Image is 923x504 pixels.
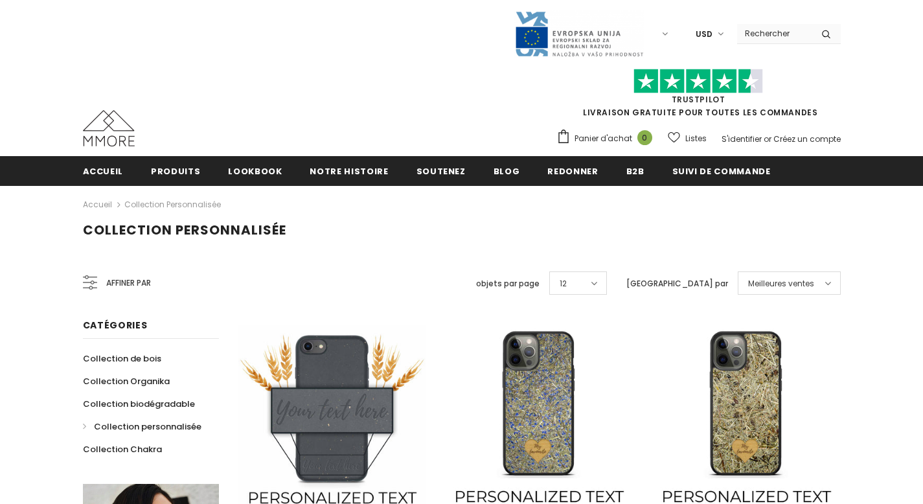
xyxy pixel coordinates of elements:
[514,28,644,39] a: Javni Razpis
[626,277,728,290] label: [GEOGRAPHIC_DATA] par
[626,156,644,185] a: B2B
[310,156,388,185] a: Notre histoire
[494,165,520,178] span: Blog
[773,133,841,144] a: Créez un compte
[83,197,112,212] a: Accueil
[514,10,644,58] img: Javni Razpis
[83,221,286,239] span: Collection personnalisée
[748,277,814,290] span: Meilleures ventes
[228,156,282,185] a: Lookbook
[556,74,841,118] span: LIVRAISON GRATUITE POUR TOUTES LES COMMANDES
[637,130,652,145] span: 0
[310,165,388,178] span: Notre histoire
[626,165,644,178] span: B2B
[83,347,161,370] a: Collection de bois
[764,133,771,144] span: or
[416,156,466,185] a: soutenez
[106,276,151,290] span: Affiner par
[83,110,135,146] img: Cas MMORE
[672,165,771,178] span: Suivi de commande
[151,156,200,185] a: Produits
[83,375,170,387] span: Collection Organika
[124,199,221,210] a: Collection personnalisée
[151,165,200,178] span: Produits
[83,443,162,455] span: Collection Chakra
[633,69,763,94] img: Faites confiance aux étoiles pilotes
[722,133,762,144] a: S'identifier
[83,438,162,461] a: Collection Chakra
[737,24,812,43] input: Search Site
[83,352,161,365] span: Collection de bois
[83,165,124,178] span: Accueil
[83,415,201,438] a: Collection personnalisée
[416,165,466,178] span: soutenez
[575,132,632,145] span: Panier d'achat
[547,165,598,178] span: Redonner
[560,277,567,290] span: 12
[672,94,725,105] a: TrustPilot
[556,129,659,148] a: Panier d'achat 0
[685,132,707,145] span: Listes
[672,156,771,185] a: Suivi de commande
[83,398,195,410] span: Collection biodégradable
[494,156,520,185] a: Blog
[83,156,124,185] a: Accueil
[83,370,170,393] a: Collection Organika
[228,165,282,178] span: Lookbook
[547,156,598,185] a: Redonner
[476,277,540,290] label: objets par page
[83,319,148,332] span: Catégories
[83,393,195,415] a: Collection biodégradable
[668,127,707,150] a: Listes
[94,420,201,433] span: Collection personnalisée
[696,28,712,41] span: USD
